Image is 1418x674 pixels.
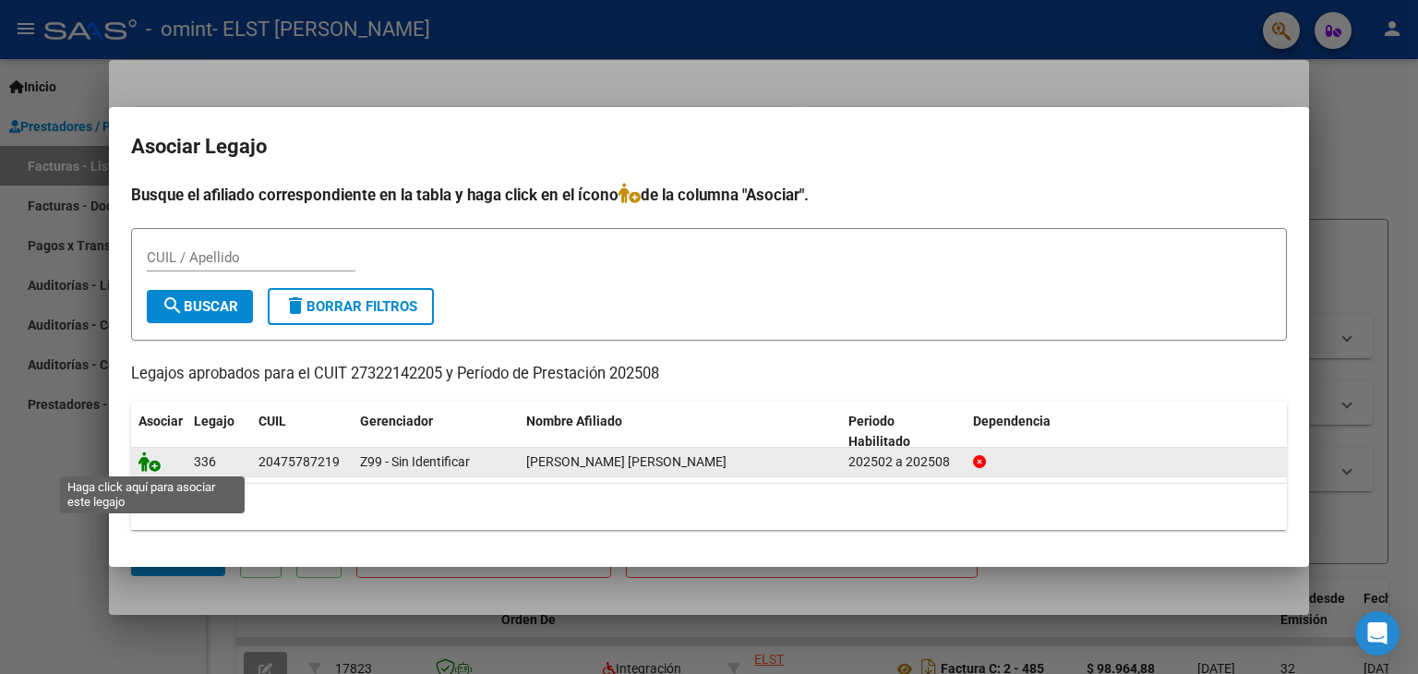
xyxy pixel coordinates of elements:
[194,414,234,428] span: Legajo
[966,402,1288,463] datatable-header-cell: Dependencia
[284,298,417,315] span: Borrar Filtros
[162,298,238,315] span: Buscar
[251,402,353,463] datatable-header-cell: CUIL
[360,454,470,469] span: Z99 - Sin Identificar
[1355,611,1400,656] div: Open Intercom Messenger
[848,414,910,450] span: Periodo Habilitado
[131,129,1287,164] h2: Asociar Legajo
[973,414,1051,428] span: Dependencia
[131,363,1287,386] p: Legajos aprobados para el CUIT 27322142205 y Período de Prestación 202508
[353,402,519,463] datatable-header-cell: Gerenciador
[284,295,306,317] mat-icon: delete
[131,183,1287,207] h4: Busque el afiliado correspondiente en la tabla y haga click en el ícono de la columna "Asociar".
[186,402,251,463] datatable-header-cell: Legajo
[131,484,1287,530] div: 1 registros
[131,402,186,463] datatable-header-cell: Asociar
[526,454,727,469] span: VILLAFAÑE JUAN CRUZ
[138,414,183,428] span: Asociar
[360,414,433,428] span: Gerenciador
[258,414,286,428] span: CUIL
[526,414,622,428] span: Nombre Afiliado
[519,402,841,463] datatable-header-cell: Nombre Afiliado
[848,451,958,473] div: 202502 a 202508
[147,290,253,323] button: Buscar
[194,454,216,469] span: 336
[258,451,340,473] div: 20475787219
[162,295,184,317] mat-icon: search
[841,402,966,463] datatable-header-cell: Periodo Habilitado
[268,288,434,325] button: Borrar Filtros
